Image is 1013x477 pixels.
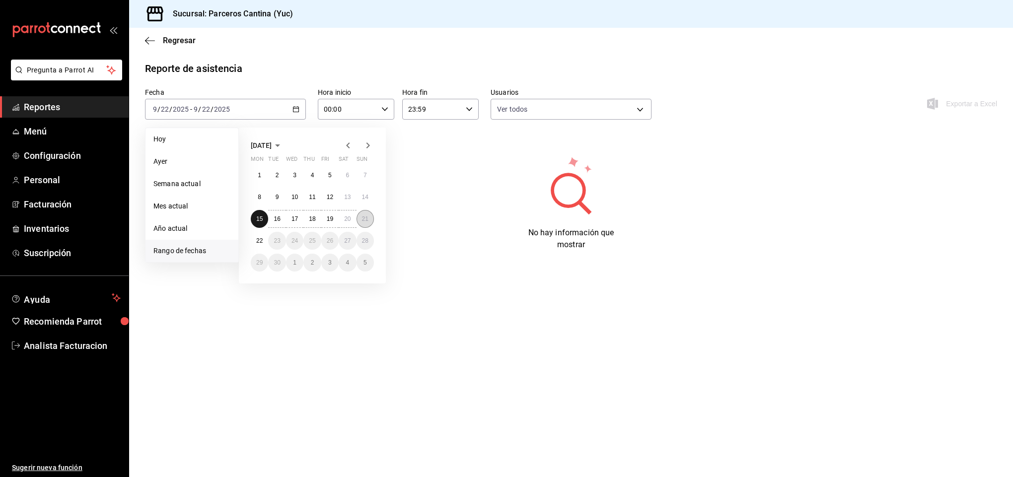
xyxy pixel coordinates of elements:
[309,215,315,222] abbr: September 18, 2025
[190,105,192,113] span: -
[258,172,261,179] abbr: September 1, 2025
[24,149,121,162] span: Configuración
[293,259,296,266] abbr: October 1, 2025
[497,104,527,114] span: Ver todos
[276,172,279,179] abbr: September 2, 2025
[286,166,303,184] button: September 3, 2025
[321,166,339,184] button: September 5, 2025
[160,105,169,113] input: --
[258,194,261,201] abbr: September 8, 2025
[251,139,284,151] button: [DATE]
[318,89,394,96] label: Hora inicio
[303,156,314,166] abbr: Thursday
[152,105,157,113] input: --
[339,210,356,228] button: September 20, 2025
[339,166,356,184] button: September 6, 2025
[268,210,286,228] button: September 16, 2025
[339,254,356,272] button: October 4, 2025
[309,194,315,201] abbr: September 11, 2025
[214,105,230,113] input: ----
[153,201,230,211] span: Mes actual
[24,125,121,138] span: Menú
[11,60,122,80] button: Pregunta a Parrot AI
[363,172,367,179] abbr: September 7, 2025
[153,156,230,167] span: Ayer
[303,210,321,228] button: September 18, 2025
[251,210,268,228] button: September 15, 2025
[153,179,230,189] span: Semana actual
[362,194,368,201] abbr: September 14, 2025
[268,166,286,184] button: September 2, 2025
[24,315,121,328] span: Recomienda Parrot
[172,105,189,113] input: ----
[357,254,374,272] button: October 5, 2025
[193,105,198,113] input: --
[528,228,614,249] span: No hay información que mostrar
[145,61,242,76] div: Reporte de asistencia
[346,259,349,266] abbr: October 4, 2025
[286,188,303,206] button: September 10, 2025
[251,254,268,272] button: September 29, 2025
[145,36,196,45] button: Regresar
[339,188,356,206] button: September 13, 2025
[24,222,121,235] span: Inventarios
[357,156,367,166] abbr: Sunday
[303,232,321,250] button: September 25, 2025
[363,259,367,266] abbr: October 5, 2025
[344,215,351,222] abbr: September 20, 2025
[311,259,314,266] abbr: October 2, 2025
[291,215,298,222] abbr: September 17, 2025
[12,463,121,473] span: Sugerir nueva función
[109,26,117,34] button: open_drawer_menu
[276,194,279,201] abbr: September 9, 2025
[344,194,351,201] abbr: September 13, 2025
[321,156,329,166] abbr: Friday
[153,223,230,234] span: Año actual
[24,198,121,211] span: Facturación
[268,254,286,272] button: September 30, 2025
[27,65,107,75] span: Pregunta a Parrot AI
[251,188,268,206] button: September 8, 2025
[357,232,374,250] button: September 28, 2025
[24,173,121,187] span: Personal
[321,210,339,228] button: September 19, 2025
[251,166,268,184] button: September 1, 2025
[327,194,333,201] abbr: September 12, 2025
[251,156,264,166] abbr: Monday
[328,172,332,179] abbr: September 5, 2025
[327,237,333,244] abbr: September 26, 2025
[268,156,278,166] abbr: Tuesday
[202,105,211,113] input: --
[362,215,368,222] abbr: September 21, 2025
[339,156,349,166] abbr: Saturday
[165,8,293,20] h3: Sucursal: Parceros Cantina (Yuc)
[153,134,230,144] span: Hoy
[491,89,651,96] label: Usuarios
[328,259,332,266] abbr: October 3, 2025
[339,232,356,250] button: September 27, 2025
[293,172,296,179] abbr: September 3, 2025
[7,72,122,82] a: Pregunta a Parrot AI
[169,105,172,113] span: /
[274,215,280,222] abbr: September 16, 2025
[268,188,286,206] button: September 9, 2025
[402,89,479,96] label: Hora fin
[303,166,321,184] button: September 4, 2025
[362,237,368,244] abbr: September 28, 2025
[286,232,303,250] button: September 24, 2025
[286,156,297,166] abbr: Wednesday
[251,232,268,250] button: September 22, 2025
[163,36,196,45] span: Regresar
[309,237,315,244] abbr: September 25, 2025
[24,339,121,352] span: Analista Facturacion
[198,105,201,113] span: /
[344,237,351,244] abbr: September 27, 2025
[256,237,263,244] abbr: September 22, 2025
[24,246,121,260] span: Suscripción
[153,246,230,256] span: Rango de fechas
[286,210,303,228] button: September 17, 2025
[286,254,303,272] button: October 1, 2025
[157,105,160,113] span: /
[268,232,286,250] button: September 23, 2025
[346,172,349,179] abbr: September 6, 2025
